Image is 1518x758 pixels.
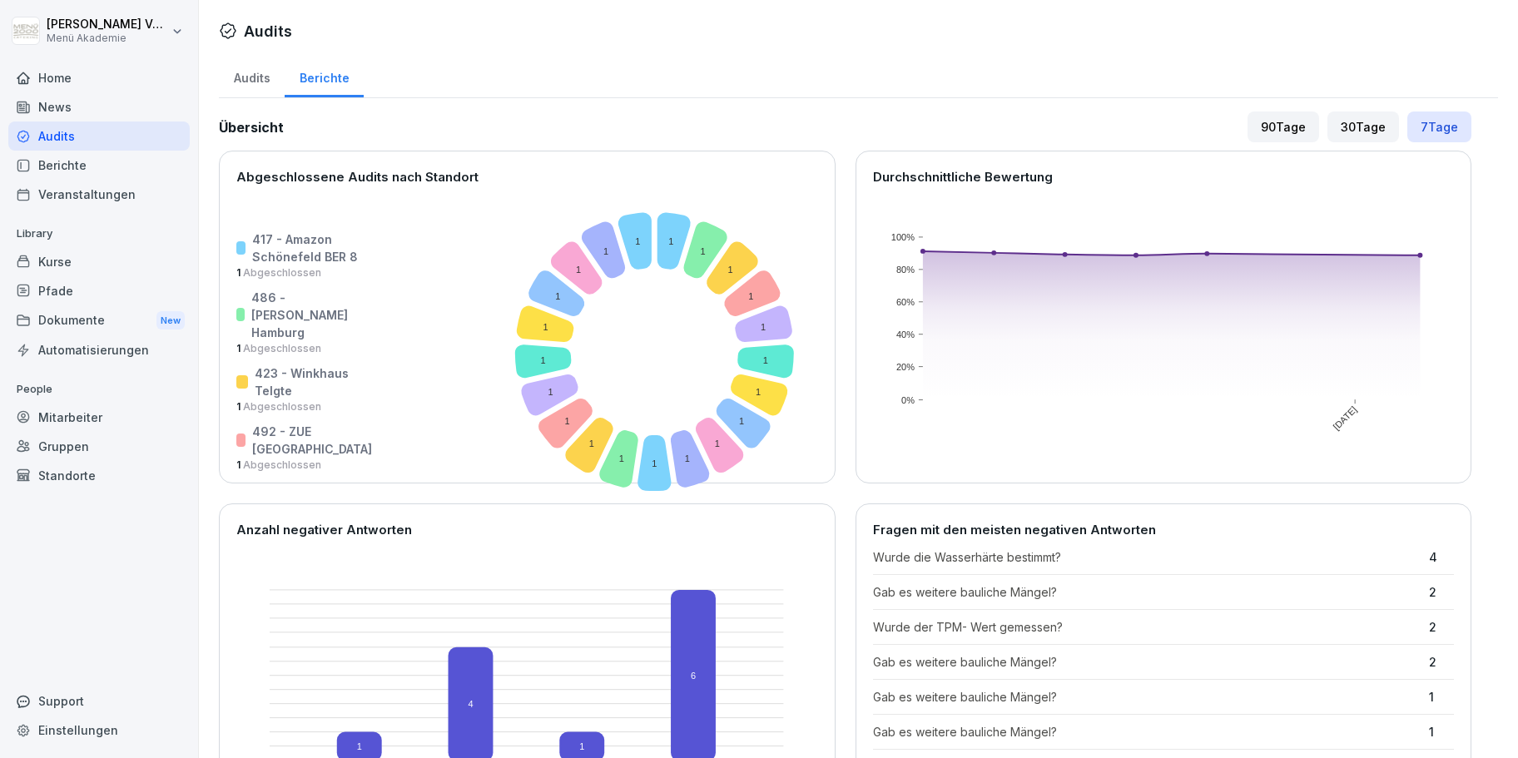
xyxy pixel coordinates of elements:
[241,458,321,471] span: Abgeschlossen
[236,458,376,473] p: 1
[8,151,190,180] a: Berichte
[873,168,1455,187] p: Durchschnittliche Bewertung
[873,653,1421,671] p: Gab es weitere bauliche Mängel?
[873,521,1455,540] p: Fragen mit den meisten negativen Antworten
[8,461,190,490] a: Standorte
[8,716,190,745] a: Einstellungen
[236,521,818,540] p: Anzahl negativer Antworten
[1429,618,1454,636] p: 2
[873,548,1421,566] p: Wurde die Wasserhärte bestimmt?
[1248,111,1319,142] div: 90 Tage
[219,117,284,137] h2: Übersicht
[1407,111,1471,142] div: 7 Tage
[8,432,190,461] a: Gruppen
[8,121,190,151] a: Audits
[241,400,321,413] span: Abgeschlossen
[8,276,190,305] a: Pfade
[236,341,376,356] p: 1
[8,247,190,276] a: Kurse
[8,180,190,209] a: Veranstaltungen
[47,32,168,44] p: Menü Akademie
[873,688,1421,706] p: Gab es weitere bauliche Mängel?
[252,230,376,265] p: 417 - Amazon Schönefeld BER 8
[1429,548,1454,566] p: 4
[8,686,190,716] div: Support
[236,399,376,414] p: 1
[255,364,376,399] p: 423 - Winkhaus Telgte
[8,63,190,92] a: Home
[8,305,190,336] a: DokumenteNew
[8,220,190,247] p: Library
[1327,111,1399,142] div: 30 Tage
[873,583,1421,601] p: Gab es weitere bauliche Mängel?
[1429,653,1454,671] p: 2
[285,55,364,97] a: Berichte
[241,266,321,279] span: Abgeschlossen
[252,423,376,458] p: 492 - ZUE [GEOGRAPHIC_DATA]
[895,265,914,275] text: 80%
[8,92,190,121] a: News
[890,232,914,242] text: 100%
[901,395,915,405] text: 0%
[1429,583,1454,601] p: 2
[251,289,376,341] p: 486 - [PERSON_NAME] Hamburg
[236,168,818,187] p: Abgeschlossene Audits nach Standort
[873,723,1421,741] p: Gab es weitere bauliche Mängel?
[219,55,285,97] a: Audits
[8,305,190,336] div: Dokumente
[8,376,190,403] p: People
[156,311,185,330] div: New
[895,297,914,307] text: 60%
[895,362,914,372] text: 20%
[241,342,321,354] span: Abgeschlossen
[8,403,190,432] a: Mitarbeiter
[873,618,1421,636] p: Wurde der TPM- Wert gemessen?
[8,335,190,364] a: Automatisierungen
[244,20,292,42] h1: Audits
[895,329,914,339] text: 40%
[1332,404,1359,432] text: [DATE]
[236,265,376,280] p: 1
[1429,723,1454,741] p: 1
[1429,688,1454,706] p: 1
[47,17,168,32] p: [PERSON_NAME] Vonau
